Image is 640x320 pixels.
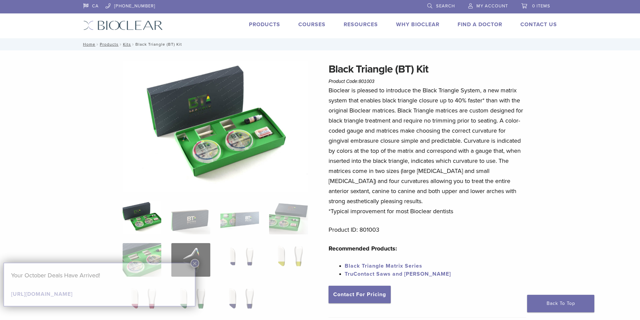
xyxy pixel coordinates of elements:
a: Why Bioclear [396,21,439,28]
span: / [95,43,100,46]
a: Products [100,42,119,47]
span: Product Code: [329,79,374,84]
img: Black Triangle (BT) Kit - Image 4 [269,201,308,234]
a: TruContact Saws and [PERSON_NAME] [345,271,451,277]
span: Search [436,3,455,9]
nav: Black Triangle (BT) Kit [78,38,562,50]
a: Courses [298,21,326,28]
img: Bioclear [83,20,163,30]
a: Back To Top [527,295,594,312]
img: Black Triangle (BT) Kit - Image 7 [220,243,259,277]
p: Bioclear is pleased to introduce the Black Triangle System, a new matrix system that enables blac... [329,85,526,216]
img: Black Triangle (BT) Kit - Image 5 [123,243,161,277]
a: Find A Doctor [458,21,502,28]
a: Contact For Pricing [329,286,391,303]
img: Black Triangle (BT) Kit - Image 3 [220,201,259,234]
span: 801003 [359,79,375,84]
button: Close [190,259,199,268]
a: Home [81,42,95,47]
span: / [131,43,135,46]
p: Product ID: 801003 [329,225,526,235]
a: Kits [123,42,131,47]
img: Black Triangle (BT) Kit - Image 11 [220,285,259,319]
img: Intro-Black-Triangle-Kit-6-Copy-e1548792917662-324x324.jpg [123,201,161,234]
p: Your October Deals Have Arrived! [11,270,188,280]
span: My Account [476,3,508,9]
a: [URL][DOMAIN_NAME] [11,291,73,298]
a: Products [249,21,280,28]
h1: Black Triangle (BT) Kit [329,61,526,77]
span: 0 items [532,3,550,9]
a: Black Triangle Matrix Series [345,263,422,269]
strong: Recommended Products: [329,245,397,252]
img: Black Triangle (BT) Kit - Image 6 [171,243,210,277]
img: Black Triangle (BT) Kit - Image 2 [171,201,210,234]
a: Contact Us [520,21,557,28]
span: / [119,43,123,46]
img: Intro Black Triangle Kit-6 - Copy [123,61,308,192]
img: Black Triangle (BT) Kit - Image 8 [269,243,308,277]
a: Resources [344,21,378,28]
